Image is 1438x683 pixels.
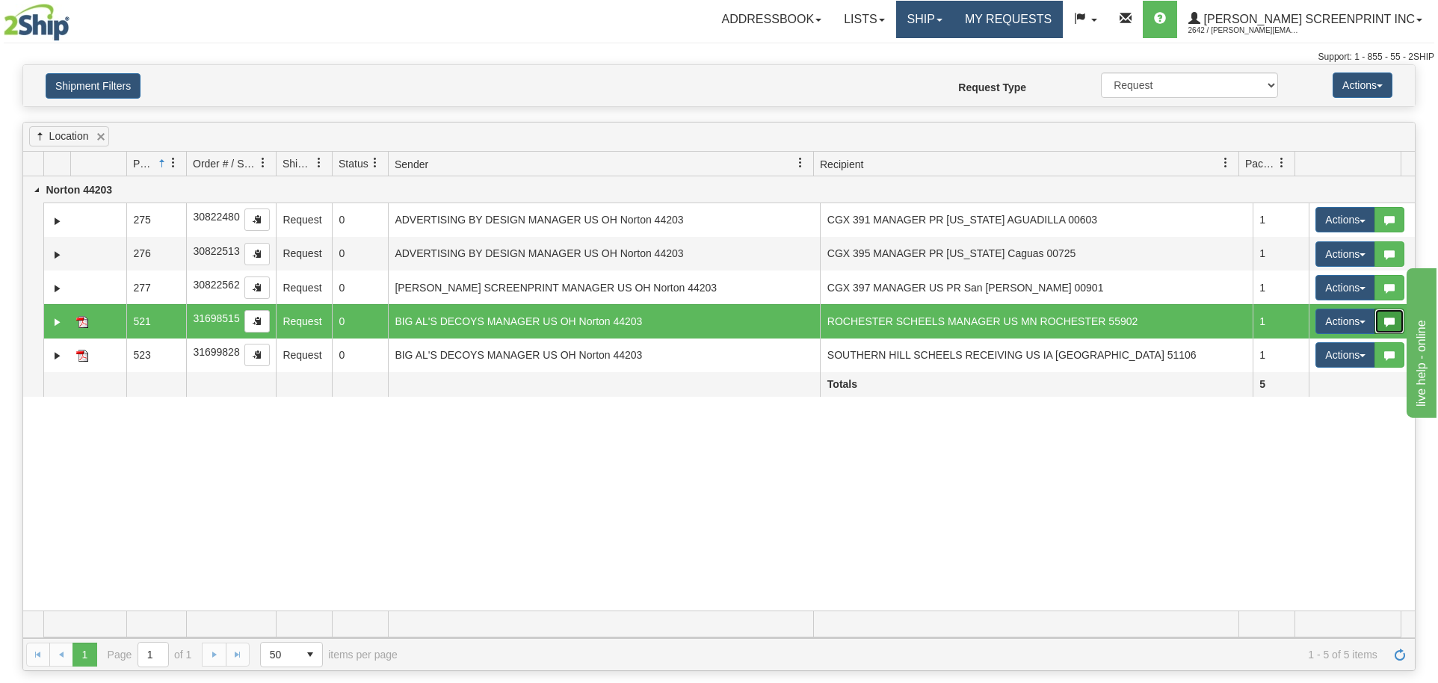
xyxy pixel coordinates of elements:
[95,131,107,143] a: Remove grouping by Location field
[362,150,388,176] a: Status filter column settings
[332,304,388,338] td: 0
[270,647,289,662] span: 50
[1253,304,1309,338] td: 1
[332,339,388,372] td: 0
[126,203,186,237] td: 275
[1253,372,1309,398] td: 5
[388,339,820,372] td: BIG AL'S DECOYS MANAGER US OH Norton 44203
[954,1,1063,38] a: My Requests
[896,1,954,38] a: Ship
[50,214,65,229] a: Expand
[260,642,398,667] span: items per page
[1315,309,1375,334] button: Actions
[388,237,820,271] td: ADVERTISING BY DESIGN MANAGER US OH Norton 44203
[1253,339,1309,372] td: 1
[1315,275,1375,300] button: Actions
[133,156,156,171] span: Position
[1315,207,1375,232] button: Actions
[72,643,96,667] span: Page 1
[332,203,388,237] td: 0
[276,271,332,304] td: Request
[244,344,270,366] button: Copy to clipboard
[244,243,270,265] button: Copy to clipboard
[76,350,88,362] img: View Ship Request Label
[50,348,65,363] a: Expand
[388,271,820,304] td: [PERSON_NAME] SCREENPRINT MANAGER US OH Norton 44203
[1315,342,1375,368] button: Actions
[138,643,168,667] input: Page 1
[1269,150,1294,176] a: Packages filter column settings
[298,643,322,667] span: select
[50,315,65,330] a: Expand
[332,237,388,271] td: 0
[4,4,70,41] img: logo2642.jpg
[820,237,1252,271] td: CGX 395 MANAGER PR [US_STATE] Caguas 00725
[31,184,43,196] a: Collapse
[34,129,89,144] a: Location
[820,304,1252,338] td: ROCHESTER SCHEELS MANAGER US MN ROCHESTER 55902
[1388,643,1412,667] a: Refresh
[276,203,332,237] td: Request
[50,247,65,262] a: Expand
[244,276,270,299] button: Copy to clipboard
[1200,13,1415,25] span: [PERSON_NAME] Screenprint Inc
[244,208,270,231] button: Copy to clipboard
[332,271,388,304] td: 0
[23,182,118,198] p: Norton 44203
[193,211,239,223] span: 30822480
[788,150,813,176] a: Sender filter column settings
[1253,271,1309,304] td: 1
[161,150,186,176] a: Position filter column settings
[820,152,1226,176] a: Recipient
[820,372,1252,398] td: Totals
[193,312,239,324] span: 31698515
[965,13,1052,25] span: My Requests
[1245,156,1277,171] span: Packages
[244,310,270,333] button: Copy to clipboard
[50,281,65,296] a: Expand
[833,1,895,38] a: Lists
[283,156,314,171] span: Ship Request
[193,245,239,257] span: 30822513
[193,279,239,291] span: 30822562
[108,642,192,667] span: Page of 1
[388,203,820,237] td: ADVERTISING BY DESIGN MANAGER US OH Norton 44203
[276,304,332,338] td: Request
[34,131,46,143] span: (sorted ascending)
[1253,203,1309,237] td: 1
[260,642,323,667] span: Page sizes drop down
[193,346,239,358] span: 31699828
[1188,23,1300,38] span: 2642 / [PERSON_NAME][EMAIL_ADDRESS][DOMAIN_NAME]
[820,339,1252,372] td: SOUTHERN HILL SCHEELS RECEIVING US IA [GEOGRAPHIC_DATA] 51106
[1333,72,1392,98] button: Actions
[126,304,186,338] td: 521
[339,156,368,171] span: Status
[23,123,1415,152] div: grid grouping header
[419,649,1377,661] span: 1 - 5 of 5 items
[395,152,801,176] a: Sender
[11,9,138,27] div: live help - online
[820,203,1252,237] td: CGX 391 MANAGER PR [US_STATE] AGUADILLA 00603
[1253,237,1309,271] td: 1
[126,271,186,304] td: 277
[276,339,332,372] td: Request
[711,1,833,38] a: Addressbook
[820,271,1252,304] td: CGX 397 MANAGER US PR San [PERSON_NAME] 00901
[76,316,88,328] img: View Ship Request Label
[4,51,1434,64] div: Support: 1 - 855 - 55 - 2SHIP
[958,80,1026,95] label: Request Type
[126,237,186,271] td: 276
[250,150,276,176] a: Order # / Ship Request # filter column settings
[46,73,141,99] button: Shipment Filters
[126,339,186,372] td: 523
[1404,265,1437,418] iframe: chat widget
[388,304,820,338] td: BIG AL'S DECOYS MANAGER US OH Norton 44203
[306,150,332,176] a: Ship Request filter column settings
[276,237,332,271] td: Request
[1213,150,1238,176] a: Recipient filter column settings
[1315,241,1375,267] button: Actions
[193,156,258,171] span: Order # / Ship Request #
[1177,1,1434,38] a: [PERSON_NAME] Screenprint Inc 2642 / [PERSON_NAME][EMAIL_ADDRESS][DOMAIN_NAME]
